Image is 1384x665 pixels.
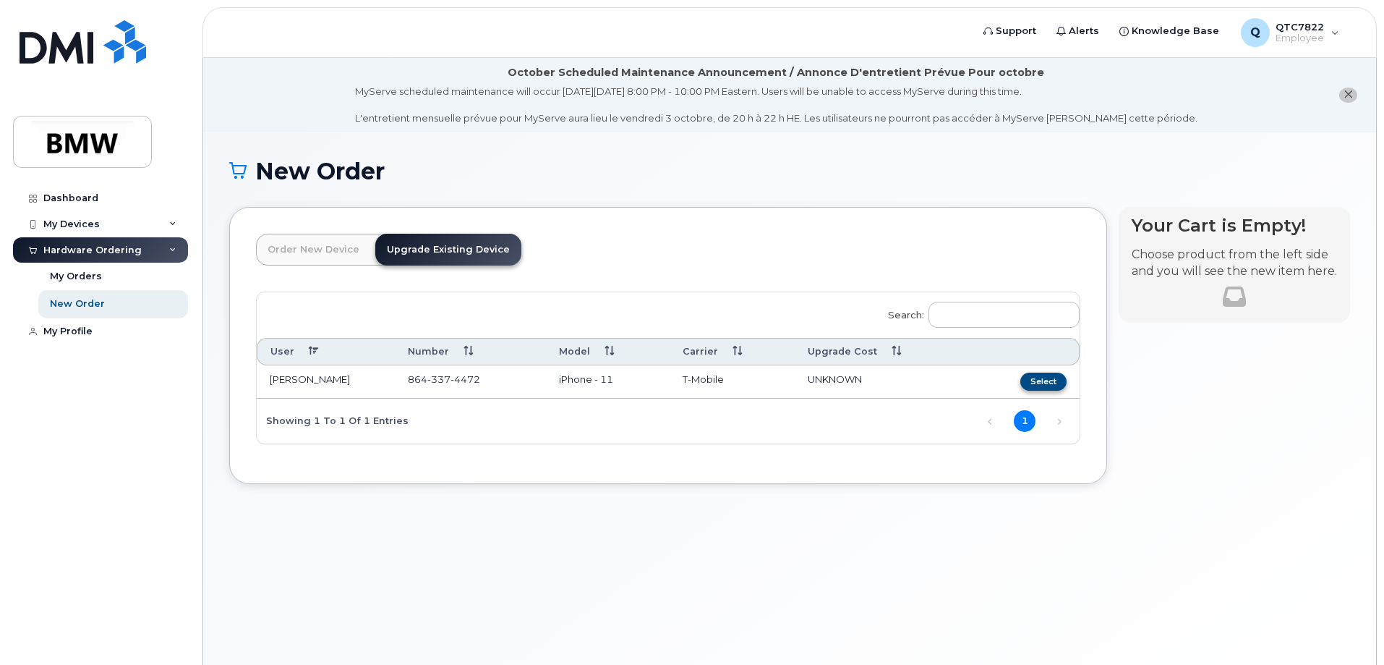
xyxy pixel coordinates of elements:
[257,365,395,399] td: [PERSON_NAME]
[928,302,1080,328] input: Search:
[395,338,546,365] th: Number: activate to sort column ascending
[670,365,795,399] td: T-Mobile
[408,373,480,385] span: 864
[355,85,1197,125] div: MyServe scheduled maintenance will occur [DATE][DATE] 8:00 PM - 10:00 PM Eastern. Users will be u...
[450,373,480,385] span: 4472
[546,365,670,399] td: iPhone - 11
[879,292,1080,333] label: Search:
[795,338,970,365] th: Upgrade Cost: activate to sort column ascending
[256,234,371,266] a: Order New Device
[808,373,862,385] span: UNKNOWN
[1014,410,1035,432] a: 1
[979,411,1001,433] a: Previous
[1020,373,1067,391] button: Select
[1339,88,1357,103] button: close notification
[508,65,1044,80] div: October Scheduled Maintenance Announcement / Annonce D'entretient Prévue Pour octobre
[1132,247,1337,280] p: Choose product from the left side and you will see the new item here.
[1132,216,1337,235] h4: Your Cart is Empty!
[670,338,795,365] th: Carrier: activate to sort column ascending
[257,408,409,433] div: Showing 1 to 1 of 1 entries
[229,158,1350,184] h1: New Order
[1321,602,1373,654] iframe: Messenger Launcher
[257,338,395,365] th: User: activate to sort column descending
[375,234,521,266] a: Upgrade Existing Device
[546,338,670,365] th: Model: activate to sort column ascending
[1048,411,1070,433] a: Next
[427,373,450,385] span: 337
